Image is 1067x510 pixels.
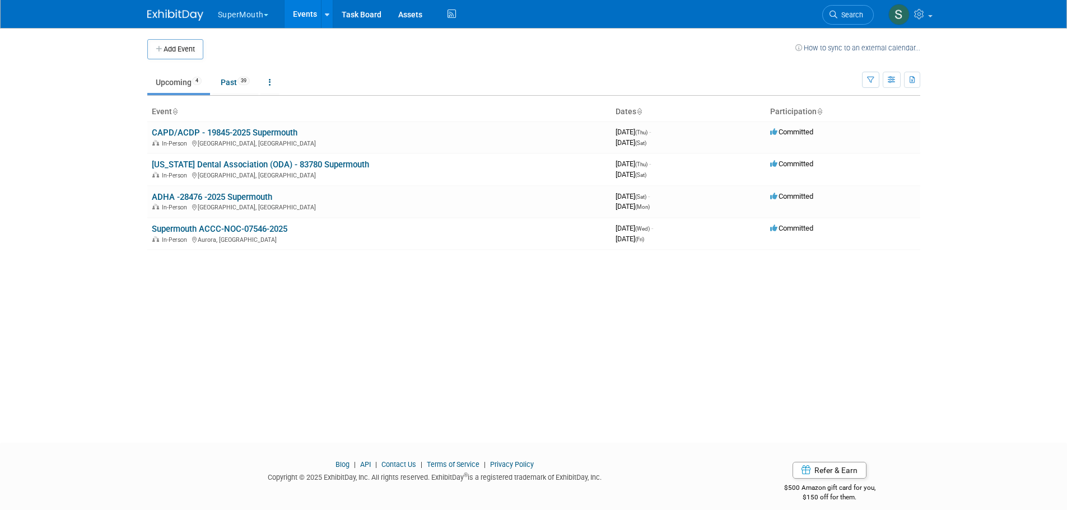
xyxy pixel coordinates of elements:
[490,460,534,469] a: Privacy Policy
[635,226,650,232] span: (Wed)
[770,192,813,200] span: Committed
[611,102,766,121] th: Dates
[162,140,190,147] span: In-Person
[418,460,425,469] span: |
[162,204,190,211] span: In-Person
[616,170,646,179] span: [DATE]
[152,138,607,147] div: [GEOGRAPHIC_DATA], [GEOGRAPHIC_DATA]
[635,194,646,200] span: (Sat)
[152,202,607,211] div: [GEOGRAPHIC_DATA], [GEOGRAPHIC_DATA]
[152,235,607,244] div: Aurora, [GEOGRAPHIC_DATA]
[616,128,651,136] span: [DATE]
[172,107,178,116] a: Sort by Event Name
[152,192,272,202] a: ADHA -28476 -2025 Supermouth
[635,129,647,135] span: (Thu)
[152,160,369,170] a: [US_STATE] Dental Association (ODA) - 83780 Supermouth
[152,204,159,209] img: In-Person Event
[464,472,468,478] sup: ®
[635,204,650,210] span: (Mon)
[837,11,863,19] span: Search
[793,462,866,479] a: Refer & Earn
[770,224,813,232] span: Committed
[152,128,297,138] a: CAPD/ACDP - 19845-2025 Supermouth
[212,72,258,93] a: Past39
[372,460,380,469] span: |
[616,235,644,243] span: [DATE]
[817,107,822,116] a: Sort by Participation Type
[635,236,644,242] span: (Fri)
[770,128,813,136] span: Committed
[770,160,813,168] span: Committed
[888,4,910,25] img: Samantha Meyers
[649,160,651,168] span: -
[162,236,190,244] span: In-Person
[152,224,287,234] a: Supermouth ACCC-NOC-07546-2025
[635,161,647,167] span: (Thu)
[152,140,159,146] img: In-Person Event
[147,10,203,21] img: ExhibitDay
[481,460,488,469] span: |
[616,202,650,210] span: [DATE]
[336,460,350,469] a: Blog
[152,172,159,177] img: In-Person Event
[147,470,723,483] div: Copyright © 2025 ExhibitDay, Inc. All rights reserved. ExhibitDay is a registered trademark of Ex...
[635,172,646,178] span: (Sat)
[147,102,611,121] th: Event
[766,102,920,121] th: Participation
[616,192,650,200] span: [DATE]
[237,77,250,85] span: 39
[192,77,202,85] span: 4
[739,476,920,502] div: $500 Amazon gift card for you,
[147,72,210,93] a: Upcoming4
[822,5,874,25] a: Search
[427,460,479,469] a: Terms of Service
[152,170,607,179] div: [GEOGRAPHIC_DATA], [GEOGRAPHIC_DATA]
[616,160,651,168] span: [DATE]
[360,460,371,469] a: API
[616,224,653,232] span: [DATE]
[651,224,653,232] span: -
[635,140,646,146] span: (Sat)
[795,44,920,52] a: How to sync to an external calendar...
[152,236,159,242] img: In-Person Event
[616,138,646,147] span: [DATE]
[351,460,358,469] span: |
[648,192,650,200] span: -
[162,172,190,179] span: In-Person
[147,39,203,59] button: Add Event
[739,493,920,502] div: $150 off for them.
[636,107,642,116] a: Sort by Start Date
[381,460,416,469] a: Contact Us
[649,128,651,136] span: -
